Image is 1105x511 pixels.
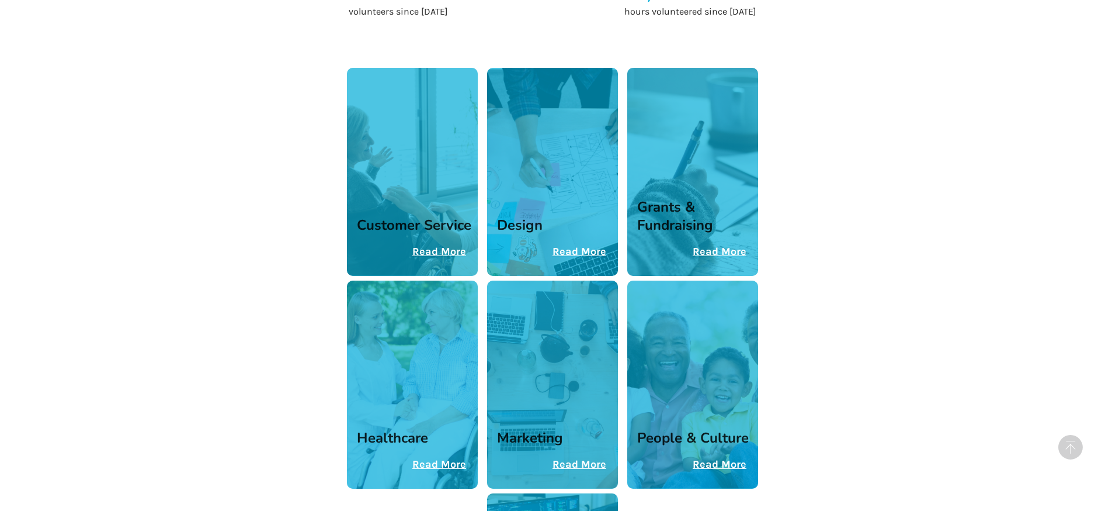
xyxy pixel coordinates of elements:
u: Read More [693,245,746,258]
u: Read More [693,458,746,471]
u: Read More [552,245,606,258]
p: hours volunteered since [DATE] [624,5,756,19]
h3: Grants & Fundraising [637,198,758,234]
u: Read More [552,458,606,471]
h3: Marketing [497,429,563,447]
p: volunteers since [DATE] [349,5,448,19]
h3: Design [497,216,543,234]
u: Read More [412,458,466,471]
h3: Customer Service [357,216,471,234]
u: Read More [412,245,466,258]
h3: Healthcare [357,429,428,447]
h3: People & Culture [637,429,749,447]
